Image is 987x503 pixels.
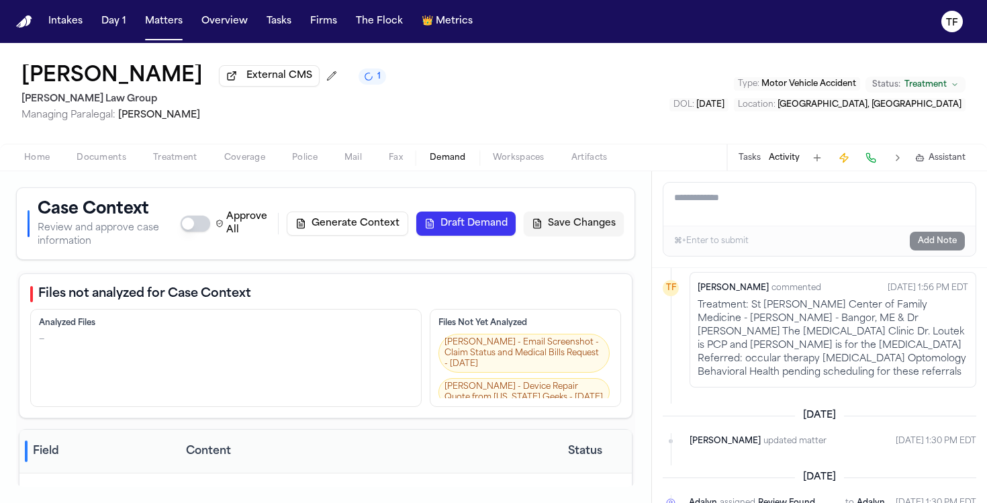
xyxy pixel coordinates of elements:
[669,98,728,111] button: Edit DOL: 2025-07-14
[224,152,265,163] span: Coverage
[888,280,968,296] time: September 10, 2025 at 12:56 PM
[896,435,976,448] time: September 8, 2025 at 12:30 PM
[438,334,610,373] a: [PERSON_NAME] - Email Screenshot - Claim Status and Medical Bills Request - [DATE]
[21,64,203,89] h1: [PERSON_NAME]
[21,64,203,89] button: Edit matter name
[771,281,821,295] span: commented
[287,212,408,236] button: Generate Context
[416,212,516,236] button: Draft Demand
[77,152,126,163] span: Documents
[778,101,961,109] span: [GEOGRAPHIC_DATA], [GEOGRAPHIC_DATA]
[246,69,312,83] span: External CMS
[39,334,44,345] div: —
[21,110,115,120] span: Managing Paralegal:
[38,285,251,304] h2: Files not analyzed for Case Context
[861,148,880,167] button: Make a Call
[196,9,253,34] button: Overview
[872,79,900,90] span: Status:
[430,152,466,163] span: Demand
[153,152,197,163] span: Treatment
[761,80,856,88] span: Motor Vehicle Accident
[929,152,966,163] span: Assistant
[389,152,403,163] span: Fax
[140,9,188,34] button: Matters
[292,152,318,163] span: Police
[38,199,181,220] h1: Case Context
[219,65,320,87] button: External CMS
[698,281,769,295] span: [PERSON_NAME]
[377,71,381,82] span: 1
[690,435,761,448] span: [PERSON_NAME]
[438,378,610,406] a: [PERSON_NAME] - Device Repair Quote from [US_STATE] Geeks - [DATE]
[795,409,844,422] span: [DATE]
[795,471,844,484] span: [DATE]
[96,9,132,34] button: Day 1
[359,68,386,85] button: 1 active task
[696,101,724,109] span: [DATE]
[305,9,342,34] button: Firms
[673,101,694,109] span: DOL :
[910,232,965,250] button: Add Note
[808,148,827,167] button: Add Task
[216,210,270,237] label: Approve All
[16,15,32,28] a: Home
[21,91,386,107] h2: [PERSON_NAME] Law Group
[118,110,200,120] span: [PERSON_NAME]
[38,222,181,248] p: Review and approve case information
[763,435,827,448] span: updated matter
[698,299,968,379] p: Treatment: St [PERSON_NAME] Center of Family Medicine - [PERSON_NAME] - Bangor, ME & Dr [PERSON_N...
[181,430,538,473] th: Content
[865,77,966,93] button: Change status from Treatment
[344,152,362,163] span: Mail
[39,318,413,328] div: Analyzed Files
[493,152,545,163] span: Workspaces
[739,152,761,163] button: Tasks
[438,318,612,328] div: Files Not Yet Analyzed
[16,15,32,28] img: Finch Logo
[915,152,966,163] button: Assistant
[538,430,632,473] th: Status
[261,9,297,34] button: Tasks
[769,152,800,163] button: Activity
[416,9,478,34] button: crownMetrics
[350,9,408,34] button: The Flock
[835,148,853,167] button: Create Immediate Task
[734,77,860,91] button: Edit Type: Motor Vehicle Accident
[571,152,608,163] span: Artifacts
[738,80,759,88] span: Type :
[738,101,775,109] span: Location :
[25,441,175,462] div: Field
[904,79,947,90] span: Treatment
[24,152,50,163] span: Home
[663,280,679,296] div: TF
[43,9,88,34] button: Intakes
[674,236,749,246] div: ⌘+Enter to submit
[734,98,966,111] button: Edit Location: Bangor, ME
[524,212,624,236] button: Save Changes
